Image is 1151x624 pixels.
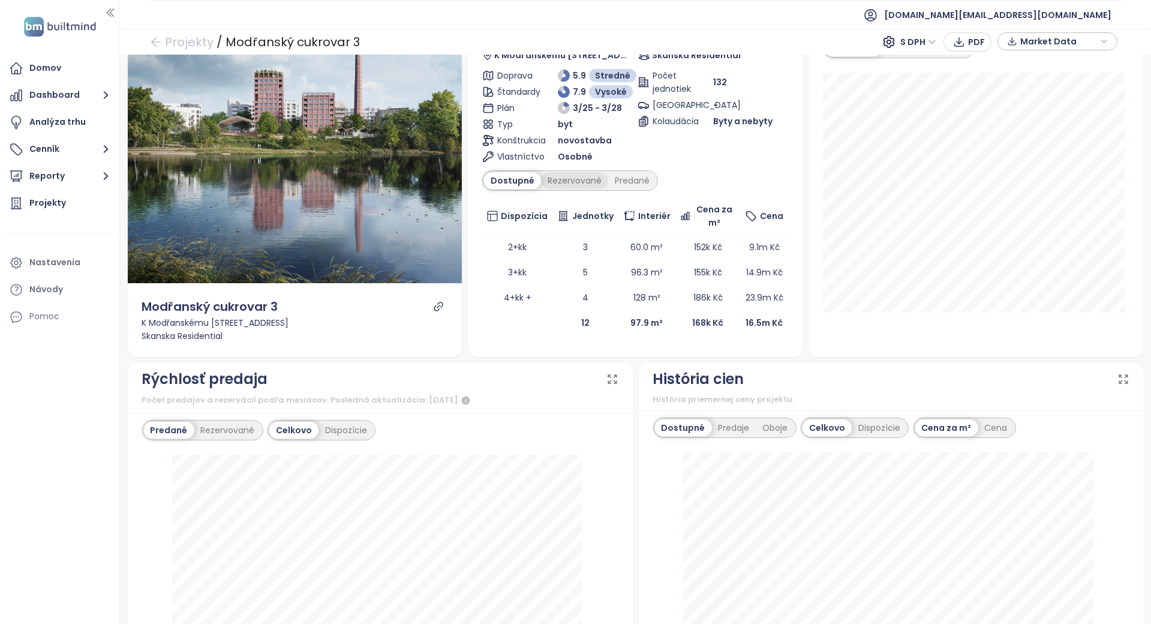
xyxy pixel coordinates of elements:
[713,76,727,89] span: 132
[653,368,744,391] div: História cien
[497,85,535,98] span: Štandardy
[573,69,586,82] span: 5.9
[6,56,113,80] a: Domov
[653,115,690,128] span: Kolaudácia
[29,61,61,76] div: Domov
[638,209,671,223] span: Interiér
[497,69,535,82] span: Doprava
[746,266,783,278] span: 14.9m Kč
[142,394,618,408] div: Počet predajov a rezervácií podľa mesiacov. Posledná aktualizácia: [DATE]
[194,422,262,439] div: Rezervované
[572,209,614,223] span: Jednotky
[760,209,783,223] span: Cena
[595,69,630,82] span: Stredné
[484,172,541,189] div: Dostupné
[150,31,214,53] a: arrow-left Projekty
[693,203,736,229] span: Cena za m²
[29,255,80,270] div: Nastavenia
[144,422,194,439] div: Predané
[746,317,783,329] b: 16.5m Kč
[852,419,907,436] div: Dispozície
[558,150,593,163] span: Osobné
[756,419,795,436] div: Oboje
[630,317,663,329] b: 97.9 m²
[482,235,552,260] td: 2+kk
[497,134,535,147] span: Konštrukcia
[1020,32,1098,50] span: Market Data
[552,285,618,310] td: 4
[552,235,618,260] td: 3
[142,298,278,316] div: Modřanský cukrovar 3
[142,316,448,329] div: K Modřanskému [STREET_ADDRESS]
[1004,32,1111,50] div: button
[29,309,59,324] div: Pomoc
[29,196,66,211] div: Projekty
[6,305,113,329] div: Pomoc
[6,137,113,161] button: Cenník
[6,164,113,188] button: Reporty
[608,172,656,189] div: Predané
[692,317,723,329] b: 168k Kč
[497,101,535,115] span: Plán
[501,209,548,223] span: Dispozícia
[482,285,552,310] td: 4+kk +
[29,115,86,130] div: Analýza trhu
[142,368,268,391] div: Rýchlosť predaja
[226,31,360,53] div: Modřanský cukrovar 3
[943,32,991,52] button: PDF
[900,33,936,51] span: S DPH
[915,419,978,436] div: Cena za m²
[497,118,535,131] span: Typ
[558,134,612,147] span: novostavba
[618,260,675,285] td: 96.3 m²
[694,241,722,253] span: 152k Kč
[482,260,552,285] td: 3+kk
[497,150,535,163] span: Vlastníctvo
[653,394,1129,406] div: História priemernej ceny projektu.
[6,83,113,107] button: Dashboard
[884,1,1111,29] span: [DOMAIN_NAME][EMAIL_ADDRESS][DOMAIN_NAME]
[618,285,675,310] td: 128 m²
[694,266,722,278] span: 155k Kč
[749,241,780,253] span: 9.1m Kč
[318,422,374,439] div: Dispozície
[6,110,113,134] a: Analýza trhu
[552,260,618,285] td: 5
[713,115,773,128] span: Byty a nebyty
[29,282,63,297] div: Návody
[618,235,675,260] td: 60.0 m²
[495,49,633,62] span: K Modřanskému [STREET_ADDRESS]
[655,419,712,436] div: Dostupné
[581,317,590,329] b: 12
[6,278,113,302] a: Návody
[652,49,741,62] span: Skanska Residential
[433,301,444,312] a: link
[803,419,852,436] div: Celkovo
[653,98,690,112] span: [GEOGRAPHIC_DATA]
[713,99,718,111] span: -
[978,419,1014,436] div: Cena
[746,292,783,304] span: 23.9m Kč
[693,292,723,304] span: 186k Kč
[712,419,756,436] div: Predaje
[558,118,573,131] span: byt
[573,85,586,98] span: 7.9
[142,329,448,343] div: Skanska Residential
[653,69,690,95] span: Počet jednotiek
[217,31,223,53] div: /
[6,191,113,215] a: Projekty
[541,172,608,189] div: Rezervované
[595,85,627,98] span: Vysoké
[6,251,113,275] a: Nastavenia
[269,422,318,439] div: Celkovo
[20,14,100,39] img: logo
[573,101,622,115] span: 3/25 - 3/28
[968,35,985,49] span: PDF
[150,36,162,48] span: arrow-left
